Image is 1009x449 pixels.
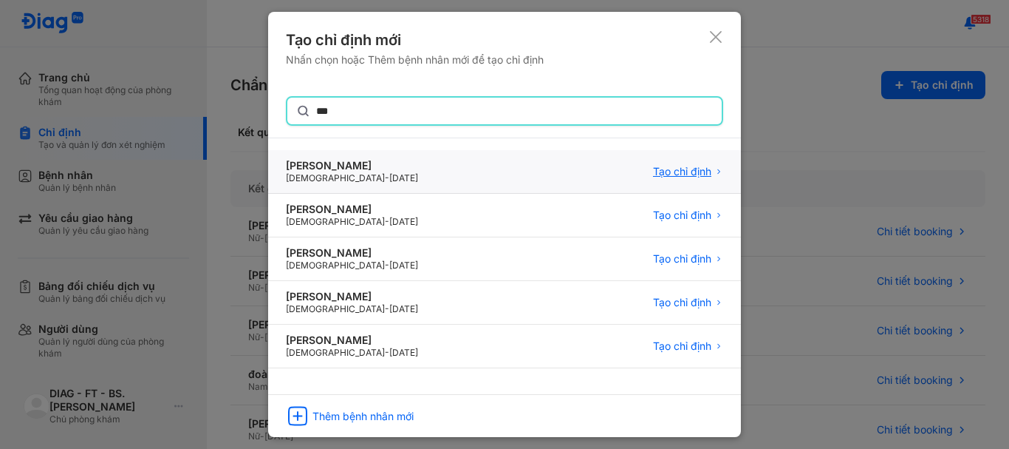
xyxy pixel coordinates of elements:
span: - [385,260,389,271]
span: - [385,347,389,358]
div: [PERSON_NAME] [286,290,418,303]
div: [PERSON_NAME] [286,159,418,172]
div: Thêm bệnh nhân mới [312,410,414,423]
span: - [385,172,389,183]
span: [DATE] [389,347,418,358]
div: Nhấn chọn hoặc Thêm bệnh nhân mới để tạo chỉ định [286,53,544,67]
span: Tạo chỉ định [653,209,711,222]
span: [DATE] [389,303,418,314]
span: [DEMOGRAPHIC_DATA] [286,172,385,183]
span: [DEMOGRAPHIC_DATA] [286,347,385,358]
span: Tạo chỉ định [653,340,711,353]
span: - [385,216,389,227]
span: Tạo chỉ định [653,252,711,266]
span: [DEMOGRAPHIC_DATA] [286,216,385,227]
div: [PERSON_NAME] [286,334,418,347]
span: Tạo chỉ định [653,165,711,178]
span: [DEMOGRAPHIC_DATA] [286,303,385,314]
div: [PERSON_NAME] [286,246,418,260]
span: - [385,303,389,314]
span: [DATE] [389,260,418,271]
span: [DEMOGRAPHIC_DATA] [286,260,385,271]
div: Tạo chỉ định mới [286,30,544,50]
span: Tạo chỉ định [653,296,711,309]
span: [DATE] [389,216,418,227]
span: [DATE] [389,172,418,183]
div: [PERSON_NAME] [286,203,418,216]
